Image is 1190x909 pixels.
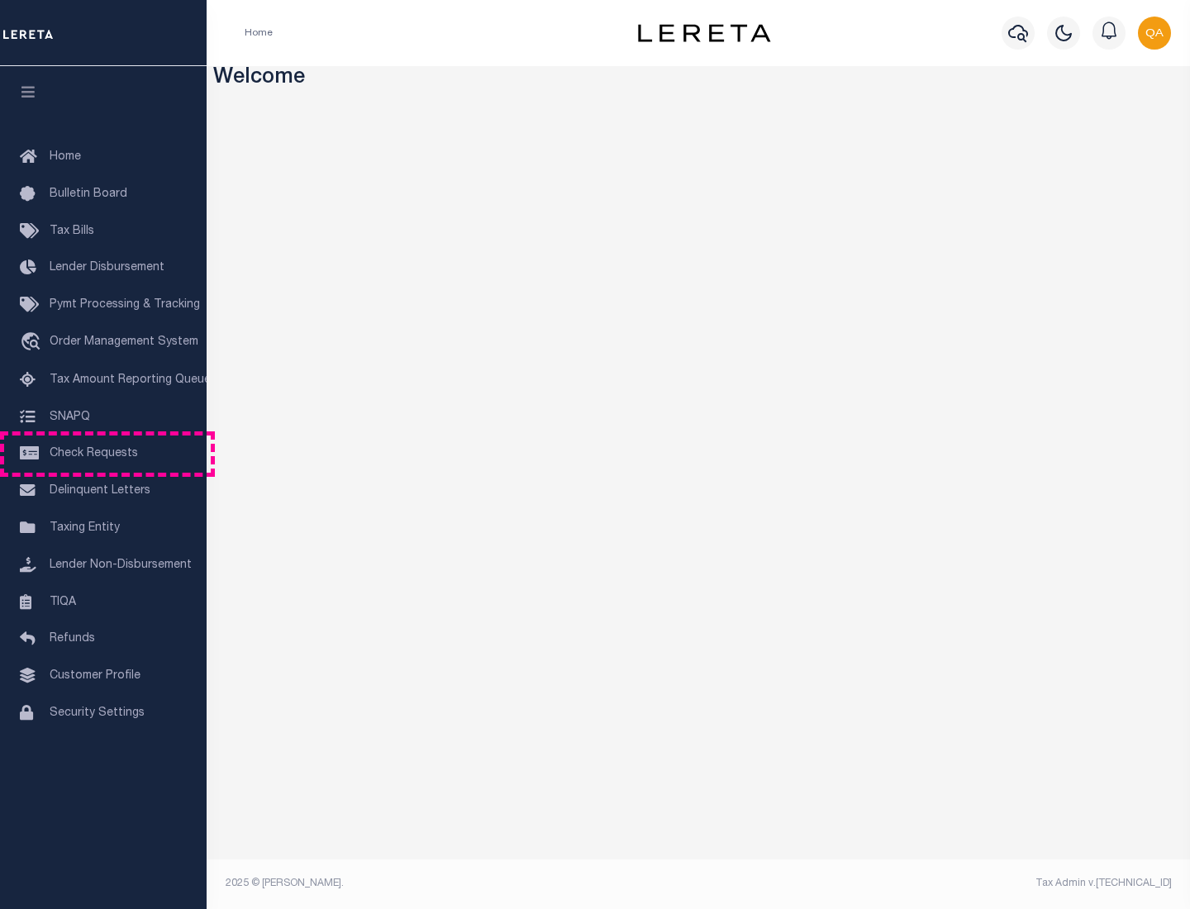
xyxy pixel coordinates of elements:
[50,336,198,348] span: Order Management System
[50,448,138,459] span: Check Requests
[50,485,150,497] span: Delinquent Letters
[50,188,127,200] span: Bulletin Board
[638,24,770,42] img: logo-dark.svg
[50,633,95,645] span: Refunds
[50,596,76,607] span: TIQA
[1138,17,1171,50] img: svg+xml;base64,PHN2ZyB4bWxucz0iaHR0cDovL3d3dy53My5vcmcvMjAwMC9zdmciIHBvaW50ZXItZXZlbnRzPSJub25lIi...
[50,411,90,422] span: SNAPQ
[50,374,211,386] span: Tax Amount Reporting Queue
[245,26,273,40] li: Home
[20,332,46,354] i: travel_explore
[50,299,200,311] span: Pymt Processing & Tracking
[50,522,120,534] span: Taxing Entity
[50,151,81,163] span: Home
[50,262,164,274] span: Lender Disbursement
[213,876,699,891] div: 2025 © [PERSON_NAME].
[50,707,145,719] span: Security Settings
[711,876,1172,891] div: Tax Admin v.[TECHNICAL_ID]
[50,559,192,571] span: Lender Non-Disbursement
[50,226,94,237] span: Tax Bills
[50,670,140,682] span: Customer Profile
[213,66,1184,92] h3: Welcome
